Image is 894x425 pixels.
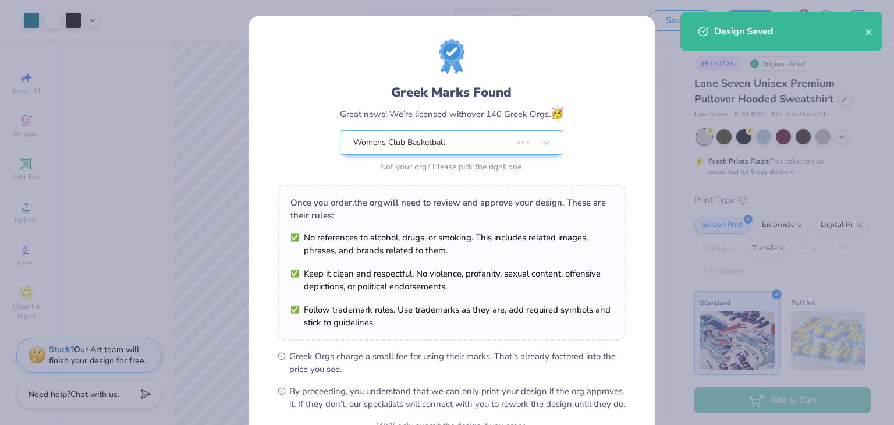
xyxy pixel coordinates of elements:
div: Greek Marks Found [340,83,563,102]
li: Follow trademark rules. Use trademarks as they are, add required symbols and stick to guidelines. [290,303,613,329]
span: Greek Orgs charge a small fee for using their marks. That’s already factored into the price you see. [289,350,626,376]
li: No references to alcohol, drugs, or smoking. This includes related images, phrases, and brands re... [290,231,613,257]
div: Not your org? Please pick the right one. [340,161,563,173]
img: license-marks-badge.png [439,39,464,74]
div: Once you order, the org will need to review and approve your design. These are their rules: [290,196,613,222]
li: Keep it clean and respectful. No violence, profanity, sexual content, offensive depictions, or po... [290,267,613,293]
div: Design Saved [714,24,865,38]
div: Great news! We’re licensed with over 140 Greek Orgs. [340,106,563,122]
span: 🥳 [551,107,563,121]
button: close [865,24,873,38]
span: By proceeding, you understand that we can only print your design if the org approves it. If they ... [289,385,626,410]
